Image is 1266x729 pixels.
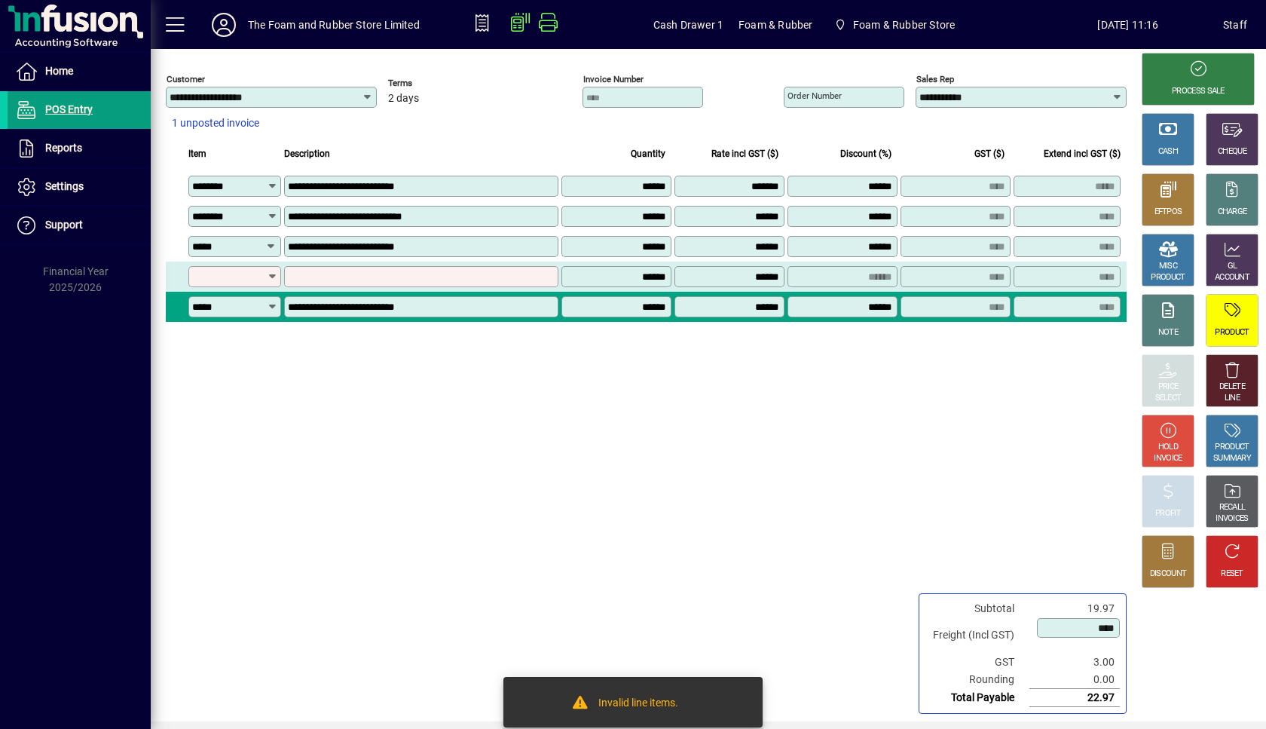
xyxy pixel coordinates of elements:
[1213,453,1251,464] div: SUMMARY
[1219,502,1246,513] div: RECALL
[1158,442,1178,453] div: HOLD
[1221,568,1243,580] div: RESET
[45,180,84,192] span: Settings
[248,13,420,37] div: The Foam and Rubber Store Limited
[167,74,205,84] mat-label: Customer
[598,695,678,713] div: Invalid line items.
[1150,568,1186,580] div: DISCOUNT
[1154,453,1182,464] div: INVOICE
[925,671,1029,689] td: Rounding
[583,74,644,84] mat-label: Invoice number
[45,103,93,115] span: POS Entry
[8,130,151,167] a: Reports
[8,168,151,206] a: Settings
[1029,654,1120,671] td: 3.00
[1158,381,1179,393] div: PRICE
[45,65,73,77] span: Home
[1218,207,1247,218] div: CHARGE
[1216,513,1248,525] div: INVOICES
[1029,671,1120,689] td: 0.00
[711,145,778,162] span: Rate incl GST ($)
[1154,207,1182,218] div: EFTPOS
[8,53,151,90] a: Home
[738,13,812,37] span: Foam & Rubber
[925,654,1029,671] td: GST
[1215,272,1249,283] div: ACCOUNT
[188,145,206,162] span: Item
[840,145,891,162] span: Discount (%)
[853,13,955,37] span: Foam & Rubber Store
[1225,393,1240,404] div: LINE
[1158,146,1178,158] div: CASH
[827,11,961,38] span: Foam & Rubber Store
[1155,393,1182,404] div: SELECT
[1159,261,1177,272] div: MISC
[1029,600,1120,617] td: 19.97
[1215,327,1249,338] div: PRODUCT
[653,13,723,37] span: Cash Drawer 1
[1215,442,1249,453] div: PRODUCT
[974,145,1005,162] span: GST ($)
[45,219,83,231] span: Support
[388,93,419,105] span: 2 days
[925,600,1029,617] td: Subtotal
[916,74,954,84] mat-label: Sales rep
[8,207,151,244] a: Support
[1155,508,1181,519] div: PROFIT
[172,115,259,131] span: 1 unposted invoice
[1218,146,1246,158] div: CHEQUE
[1044,145,1121,162] span: Extend incl GST ($)
[200,11,248,38] button: Profile
[925,617,1029,654] td: Freight (Incl GST)
[631,145,665,162] span: Quantity
[284,145,330,162] span: Description
[166,110,265,137] button: 1 unposted invoice
[1029,689,1120,707] td: 22.97
[1223,13,1247,37] div: Staff
[925,689,1029,707] td: Total Payable
[45,142,82,154] span: Reports
[1033,13,1223,37] span: [DATE] 11:16
[1228,261,1237,272] div: GL
[1172,86,1225,97] div: PROCESS SALE
[787,90,842,101] mat-label: Order number
[388,78,479,88] span: Terms
[1158,327,1178,338] div: NOTE
[1151,272,1185,283] div: PRODUCT
[1219,381,1245,393] div: DELETE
